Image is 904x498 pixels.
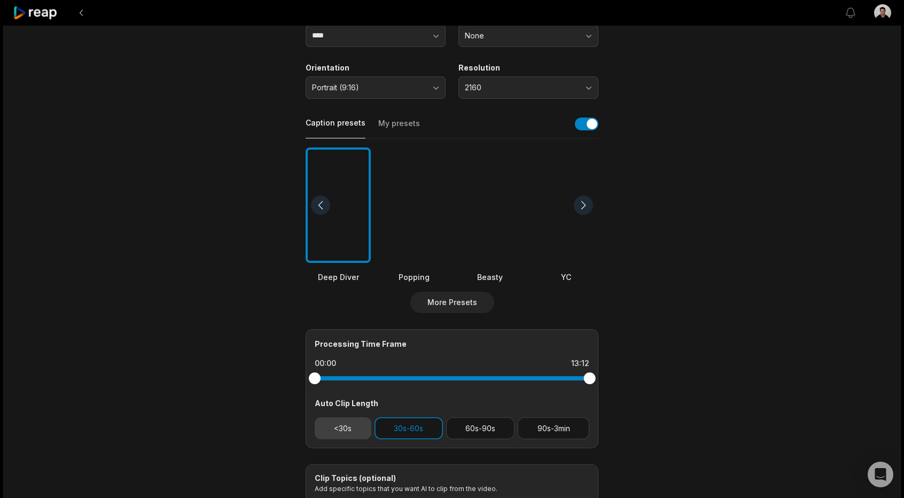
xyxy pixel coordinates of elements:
[375,417,443,439] button: 30s-60s
[306,76,446,99] button: Portrait (9:16)
[518,417,589,439] button: 90s-3min
[457,271,523,283] div: Beasty
[315,417,371,439] button: <30s
[458,25,598,47] button: None
[465,31,577,41] span: None
[315,473,589,483] div: Clip Topics (optional)
[458,63,598,73] label: Resolution
[315,485,589,493] p: Add specific topics that you want AI to clip from the video.
[458,76,598,99] button: 2160
[533,271,598,283] div: YC
[446,417,515,439] button: 60s-90s
[410,292,494,313] button: More Presets
[315,338,589,349] div: Processing Time Frame
[306,63,446,73] label: Orientation
[868,462,893,487] div: Open Intercom Messenger
[306,271,371,283] div: Deep Diver
[315,398,589,409] div: Auto Clip Length
[381,271,447,283] div: Popping
[315,358,336,369] div: 00:00
[465,83,577,92] span: 2160
[378,118,420,138] button: My presets
[312,83,424,92] span: Portrait (9:16)
[306,118,365,138] button: Caption presets
[571,358,589,369] div: 13:12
